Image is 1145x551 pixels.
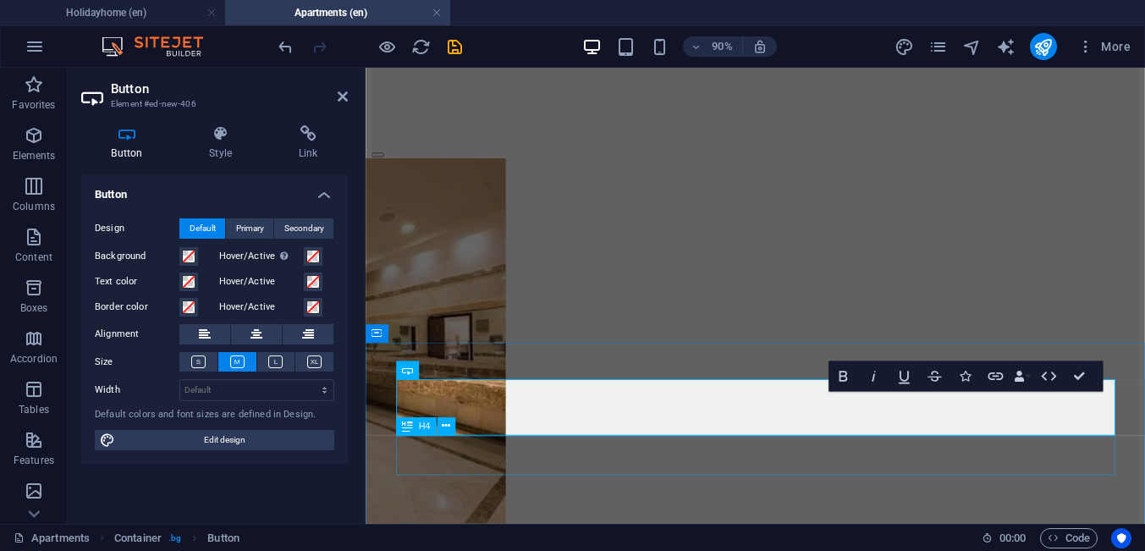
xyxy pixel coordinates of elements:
span: Code [1048,528,1090,548]
h6: 90% [708,36,735,57]
p: Elements [13,149,56,163]
button: Underline (Ctrl+U) [889,361,918,392]
i: AI Writer [996,37,1016,57]
button: Primary [226,218,273,239]
button: HTML [1034,361,1063,392]
button: Edit design [95,430,334,450]
label: Alignment [95,324,179,344]
button: Click here to leave preview mode and continue editing [377,36,397,57]
button: Data Bindings [1011,361,1032,392]
img: Editor Logo [97,36,224,57]
span: Click to select. Double-click to edit [114,528,162,548]
label: Hover/Active [219,272,304,292]
p: Columns [13,200,55,213]
button: Usercentrics [1111,528,1131,548]
h2: Button [111,81,348,96]
label: Size [95,352,179,372]
button: pages [928,36,949,57]
i: Save (Ctrl+S) [445,37,465,57]
button: reload [410,36,431,57]
a: Click to cancel selection. Double-click to open Pages [14,528,90,548]
span: 00 00 [999,528,1026,548]
p: Tables [19,403,49,416]
button: publish [1030,33,1057,60]
button: design [895,36,915,57]
p: Boxes [20,301,48,315]
p: Accordion [10,352,58,366]
label: Width [95,385,179,394]
button: Code [1040,528,1098,548]
button: save [444,36,465,57]
h4: Button [81,125,179,161]
button: More [1071,33,1137,60]
button: Italic (Ctrl+I) [859,361,888,392]
i: Design (Ctrl+Alt+Y) [895,37,914,57]
h4: Style [179,125,269,161]
button: 90% [683,36,743,57]
button: navigator [962,36,983,57]
label: Border color [95,297,179,317]
span: Click to select. Double-click to edit [207,528,239,548]
i: Pages (Ctrl+Alt+S) [928,37,948,57]
button: Bold (Ctrl+B) [828,361,857,392]
p: Features [14,454,54,467]
label: Background [95,246,179,267]
label: Hover/Active [219,246,304,267]
button: Strikethrough [920,361,949,392]
label: Text color [95,272,179,292]
span: : [1011,532,1014,544]
div: Default colors and font sizes are defined in Design. [95,408,334,422]
span: Secondary [284,218,324,239]
nav: breadcrumb [114,528,239,548]
i: Navigator [962,37,982,57]
button: Default [179,218,225,239]
i: On resize automatically adjust zoom level to fit chosen device. [752,39,768,54]
p: Favorites [12,98,55,112]
button: Icons [950,361,979,392]
p: Content [15,251,52,264]
h4: Apartments (en) [225,3,450,22]
button: Link [981,361,1010,392]
i: Publish [1033,37,1053,57]
i: Reload page [411,37,431,57]
span: More [1077,38,1131,55]
h6: Session time [982,528,1027,548]
h4: Link [268,125,348,161]
button: Confirm (Ctrl+⏎) [1065,361,1093,392]
span: . bg [168,528,181,548]
label: Hover/Active [219,297,304,317]
span: Edit design [120,430,329,450]
i: Undo: Add element (Ctrl+Z) [276,37,295,57]
h4: Button [81,174,348,205]
span: H4 [419,422,431,431]
span: Primary [236,218,264,239]
label: Design [95,218,179,239]
button: text_generator [996,36,1016,57]
button: Secondary [274,218,333,239]
h3: Element #ed-new-406 [111,96,314,112]
span: Default [190,218,216,239]
button: undo [275,36,295,57]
